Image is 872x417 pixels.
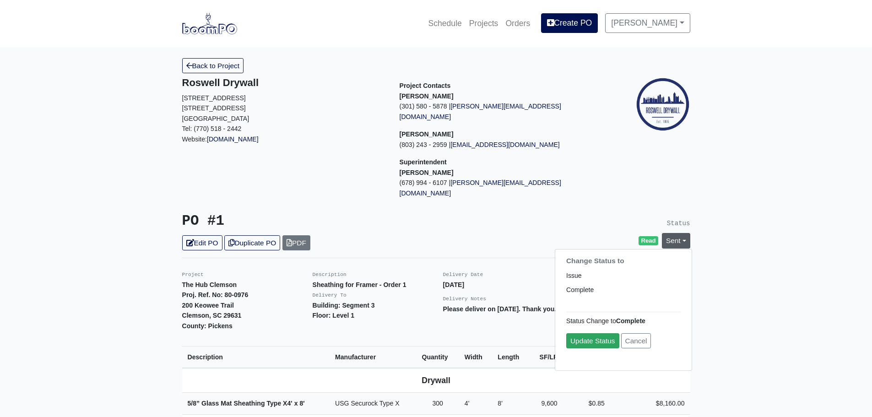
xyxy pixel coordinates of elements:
a: Projects [466,13,502,33]
strong: Proj. Ref. No: 80-0976 [182,291,249,298]
a: Sent [662,233,690,248]
th: Length [492,346,530,368]
h3: PO #1 [182,213,429,230]
p: (678) 994 - 6107 | [400,178,603,198]
span: Project Contacts [400,82,451,89]
td: 300 [416,393,459,415]
strong: Building: Segment 3 [313,302,375,309]
a: Duplicate PO [224,235,280,250]
a: [DOMAIN_NAME] [207,135,259,143]
strong: Floor: Level 1 [313,312,355,319]
strong: [PERSON_NAME] [400,169,454,176]
strong: County: Pickens [182,322,233,330]
strong: Please deliver on [DATE]. Thank you. [443,305,557,313]
span: 4' [465,400,470,407]
span: 4' [287,400,292,407]
td: $0.85 [563,393,610,415]
p: [STREET_ADDRESS] [182,93,386,103]
th: Quantity [416,346,459,368]
h5: Roswell Drywall [182,77,386,89]
small: Delivery To [313,292,347,298]
a: Edit PO [182,235,222,250]
strong: 5/8” Glass Mat Sheathing Type X [188,400,305,407]
div: [PERSON_NAME] [555,249,692,371]
a: [PERSON_NAME] [605,13,690,32]
b: Drywall [422,376,450,385]
small: Status [667,220,690,227]
a: Create PO [541,13,598,32]
a: [PERSON_NAME][EMAIL_ADDRESS][DOMAIN_NAME] [400,103,561,120]
strong: Complete [616,317,645,325]
span: x [294,400,298,407]
span: Superintendent [400,158,447,166]
img: boomPO [182,13,237,34]
a: Cancel [621,334,651,349]
p: (301) 580 - 5878 | [400,101,603,122]
a: [EMAIL_ADDRESS][DOMAIN_NAME] [450,141,560,148]
p: Tel: (770) 518 - 2442 [182,124,386,134]
td: $8,160.00 [610,393,690,415]
strong: [PERSON_NAME] [400,130,454,138]
small: Description [313,272,347,277]
strong: Sheathing for Framer - Order 1 [313,281,406,288]
div: Website: [182,77,386,144]
span: Read [639,236,658,245]
p: (803) 243 - 2959 | [400,140,603,150]
strong: Clemson, SC 29631 [182,312,242,319]
span: 8' [299,400,304,407]
p: [STREET_ADDRESS] [182,103,386,114]
strong: 200 Keowee Trail [182,302,234,309]
td: USG Securock Type X [330,393,417,415]
th: SF/LF [530,346,563,368]
a: PDF [282,235,310,250]
p: [GEOGRAPHIC_DATA] [182,114,386,124]
span: 8' [498,400,503,407]
a: Orders [502,13,534,33]
th: Width [459,346,493,368]
h6: Change Status to [555,253,692,269]
a: Update Status [566,334,619,349]
a: [PERSON_NAME][EMAIL_ADDRESS][DOMAIN_NAME] [400,179,561,197]
th: Manufacturer [330,346,417,368]
a: Complete [555,283,692,297]
small: Project [182,272,204,277]
td: 9,600 [530,393,563,415]
a: Back to Project [182,58,244,73]
a: Schedule [424,13,465,33]
a: Issue [555,269,692,283]
strong: The Hub Clemson [182,281,237,288]
p: Status Change to [566,316,681,326]
th: Description [182,346,330,368]
small: Delivery Date [443,272,483,277]
strong: [DATE] [443,281,465,288]
small: Delivery Notes [443,296,487,302]
strong: [PERSON_NAME] [400,92,454,100]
